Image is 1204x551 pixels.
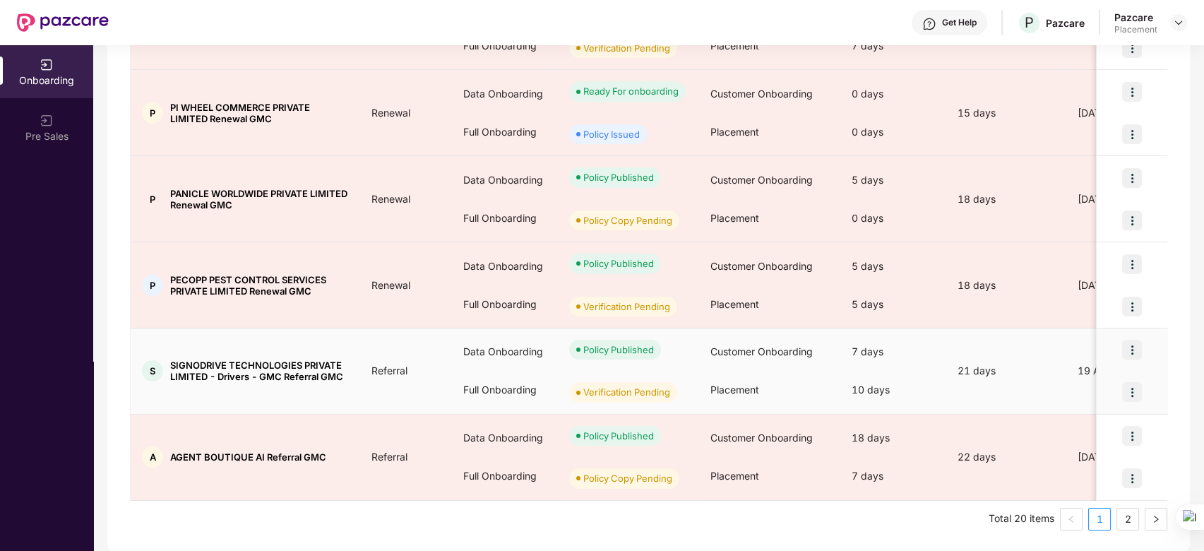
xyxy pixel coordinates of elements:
[452,75,558,113] div: Data Onboarding
[840,419,946,457] div: 18 days
[452,457,558,495] div: Full Onboarding
[840,285,946,324] div: 5 days
[452,27,558,65] div: Full Onboarding
[170,451,326,463] span: AGENT BOUTIQUE AI Referral GMC
[710,260,813,272] span: Customer Onboarding
[946,278,1066,293] div: 18 days
[583,385,670,399] div: Verification Pending
[360,365,419,377] span: Referral
[840,371,946,409] div: 10 days
[710,470,759,482] span: Placement
[1089,509,1110,530] a: 1
[583,84,679,98] div: Ready For onboarding
[1117,509,1138,530] a: 2
[1066,105,1172,121] div: [DATE]
[142,102,163,124] div: P
[840,199,946,237] div: 0 days
[840,75,946,113] div: 0 days
[946,449,1066,465] div: 22 days
[170,274,349,297] span: PECOPP PEST CONTROL SERVICES PRIVATE LIMITED Renewal GMC
[142,189,163,210] div: P
[583,256,654,271] div: Policy Published
[452,285,558,324] div: Full Onboarding
[710,126,759,138] span: Placement
[1122,168,1142,188] img: icon
[1066,278,1172,293] div: [DATE]
[1060,508,1083,531] button: left
[946,105,1066,121] div: 15 days
[1066,191,1172,207] div: [DATE]
[170,188,349,211] span: PANICLE WORLDWIDE PRIVATE LIMITED Renewal GMC
[1060,508,1083,531] li: Previous Page
[1173,17,1184,28] img: svg+xml;base64,PHN2ZyBpZD0iRHJvcGRvd24tMzJ4MzIiIHhtbG5zPSJodHRwOi8vd3d3LnczLm9yZy8yMDAwL3N2ZyIgd2...
[1046,16,1085,30] div: Pazcare
[1122,297,1142,316] img: icon
[17,13,109,32] img: New Pazcare Logo
[452,247,558,285] div: Data Onboarding
[583,170,654,184] div: Policy Published
[710,298,759,310] span: Placement
[40,114,54,128] img: svg+xml;base64,PHN2ZyB3aWR0aD0iMjAiIGhlaWdodD0iMjAiIHZpZXdCb3g9IjAgMCAyMCAyMCIgZmlsbD0ibm9uZSIgeG...
[360,279,422,291] span: Renewal
[1122,468,1142,488] img: icon
[1122,38,1142,58] img: icon
[583,471,672,485] div: Policy Copy Pending
[583,213,672,227] div: Policy Copy Pending
[710,40,759,52] span: Placement
[989,508,1054,531] li: Total 20 items
[1145,508,1167,531] button: right
[1152,515,1160,523] span: right
[452,333,558,371] div: Data Onboarding
[1025,14,1034,31] span: P
[170,102,349,124] span: PI WHEEL COMMERCE PRIVATE LIMITED Renewal GMC
[583,343,654,357] div: Policy Published
[583,41,670,55] div: Verification Pending
[452,371,558,409] div: Full Onboarding
[360,193,422,205] span: Renewal
[142,360,163,381] div: S
[583,429,654,443] div: Policy Published
[1122,426,1142,446] img: icon
[142,446,163,468] div: A
[946,191,1066,207] div: 18 days
[452,113,558,151] div: Full Onboarding
[1114,24,1157,35] div: Placement
[1088,508,1111,531] li: 1
[583,300,670,314] div: Verification Pending
[946,363,1066,379] div: 21 days
[840,247,946,285] div: 5 days
[840,161,946,199] div: 5 days
[840,333,946,371] div: 7 days
[1122,340,1142,360] img: icon
[1122,382,1142,402] img: icon
[710,88,813,100] span: Customer Onboarding
[840,27,946,65] div: 7 days
[40,58,54,72] img: svg+xml;base64,PHN2ZyB3aWR0aD0iMjAiIGhlaWdodD0iMjAiIHZpZXdCb3g9IjAgMCAyMCAyMCIgZmlsbD0ibm9uZSIgeG...
[142,275,163,296] div: P
[710,174,813,186] span: Customer Onboarding
[1066,449,1172,465] div: [DATE]
[942,17,977,28] div: Get Help
[1145,508,1167,531] li: Next Page
[452,161,558,199] div: Data Onboarding
[840,457,946,495] div: 7 days
[452,419,558,457] div: Data Onboarding
[1122,124,1142,144] img: icon
[710,212,759,224] span: Placement
[1122,254,1142,274] img: icon
[1066,363,1172,379] div: 19 Aug 2025
[710,432,813,444] span: Customer Onboarding
[1122,211,1142,230] img: icon
[1116,508,1139,531] li: 2
[1067,515,1075,523] span: left
[583,127,640,141] div: Policy Issued
[1122,82,1142,102] img: icon
[840,113,946,151] div: 0 days
[922,17,936,31] img: svg+xml;base64,PHN2ZyBpZD0iSGVscC0zMngzMiIgeG1sbnM9Imh0dHA6Ly93d3cudzMub3JnLzIwMDAvc3ZnIiB3aWR0aD...
[170,360,349,382] span: SIGNODRIVE TECHNOLOGIES PRIVATE LIMITED - Drivers - GMC Referral GMC
[710,384,759,396] span: Placement
[452,199,558,237] div: Full Onboarding
[360,107,422,119] span: Renewal
[360,451,419,463] span: Referral
[1114,11,1157,24] div: Pazcare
